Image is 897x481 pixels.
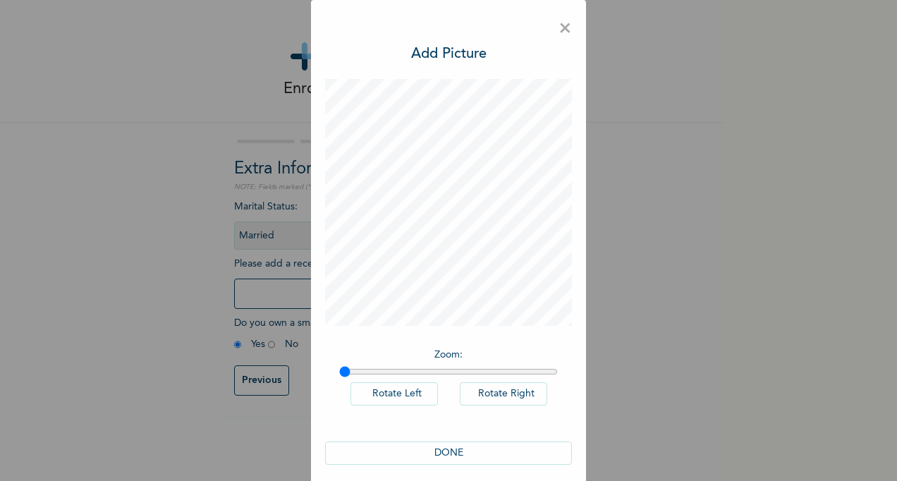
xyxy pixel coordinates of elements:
p: Zoom : [339,348,558,363]
button: Rotate Right [460,382,547,406]
span: Please add a recent Passport Photograph [234,259,488,316]
span: × [559,14,572,44]
h3: Add Picture [411,44,487,65]
button: DONE [325,442,572,465]
button: Rotate Left [350,382,438,406]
